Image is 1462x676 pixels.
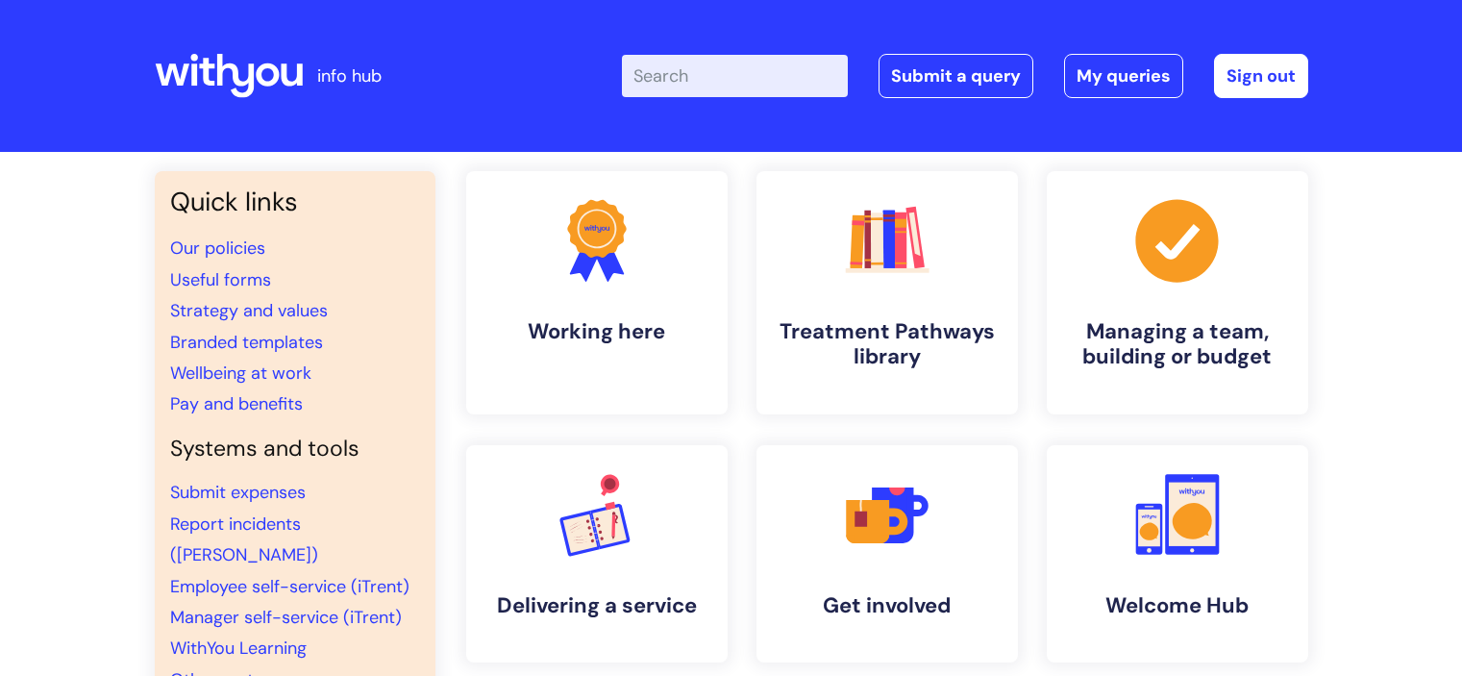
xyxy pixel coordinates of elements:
[1064,54,1183,98] a: My queries
[1047,171,1308,414] a: Managing a team, building or budget
[170,237,265,260] a: Our policies
[170,362,311,385] a: Wellbeing at work
[756,445,1018,663] a: Get involved
[879,54,1033,98] a: Submit a query
[1062,319,1293,370] h4: Managing a team, building or budget
[170,481,306,504] a: Submit expenses
[170,436,420,463] h4: Systems and tools
[466,171,728,414] a: Working here
[1047,445,1308,663] a: Welcome Hub
[482,319,712,344] h4: Working here
[170,513,318,566] a: Report incidents ([PERSON_NAME])
[622,55,848,97] input: Search
[756,171,1018,414] a: Treatment Pathways library
[1062,593,1293,618] h4: Welcome Hub
[466,445,728,663] a: Delivering a service
[170,575,409,598] a: Employee self-service (iTrent)
[772,319,1003,370] h4: Treatment Pathways library
[482,593,712,618] h4: Delivering a service
[170,331,323,354] a: Branded templates
[170,187,420,217] h3: Quick links
[170,268,271,291] a: Useful forms
[170,299,328,322] a: Strategy and values
[772,593,1003,618] h4: Get involved
[1214,54,1308,98] a: Sign out
[317,61,382,91] p: info hub
[170,606,402,629] a: Manager self-service (iTrent)
[170,637,307,660] a: WithYou Learning
[622,54,1308,98] div: | -
[170,392,303,415] a: Pay and benefits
